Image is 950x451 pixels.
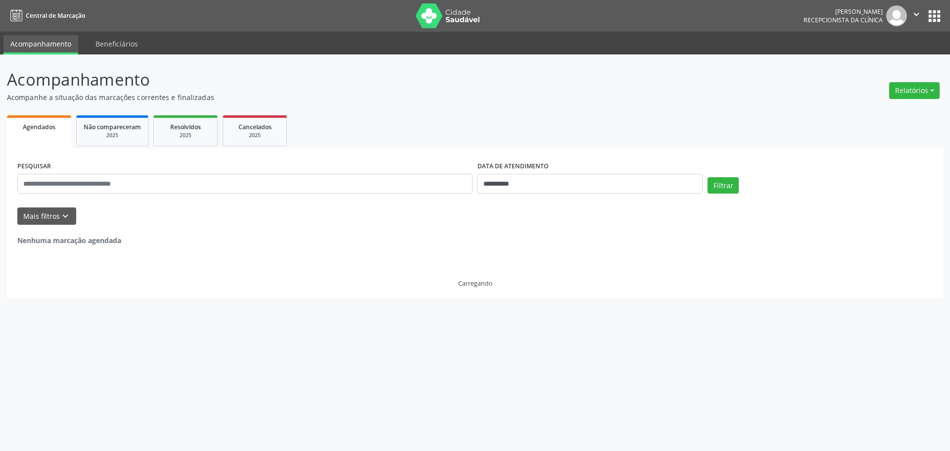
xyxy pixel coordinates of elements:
span: Não compareceram [84,123,141,131]
label: PESQUISAR [17,159,51,174]
div: 2025 [230,132,280,139]
i:  [911,9,922,20]
i: keyboard_arrow_down [60,211,71,222]
button: Filtrar [708,177,739,194]
img: img [886,5,907,26]
div: [PERSON_NAME] [804,7,883,16]
div: 2025 [161,132,210,139]
span: Agendados [23,123,55,131]
a: Acompanhamento [3,35,78,54]
label: DATA DE ATENDIMENTO [477,159,549,174]
a: Central de Marcação [7,7,85,24]
button:  [907,5,926,26]
p: Acompanhamento [7,67,662,92]
strong: Nenhuma marcação agendada [17,236,121,245]
span: Cancelados [238,123,272,131]
a: Beneficiários [89,35,145,52]
span: Resolvidos [170,123,201,131]
span: Recepcionista da clínica [804,16,883,24]
button: Relatórios [889,82,940,99]
p: Acompanhe a situação das marcações correntes e finalizadas [7,92,662,102]
span: Central de Marcação [26,11,85,20]
button: apps [926,7,943,25]
div: Carregando [458,279,492,288]
div: 2025 [84,132,141,139]
button: Mais filtroskeyboard_arrow_down [17,207,76,225]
